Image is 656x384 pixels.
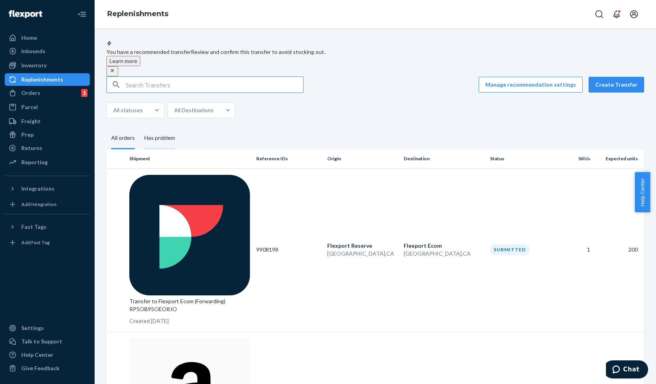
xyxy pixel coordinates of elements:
[5,115,90,128] a: Freight
[144,128,175,149] div: Has problem
[21,324,44,332] div: Settings
[101,3,175,26] ol: breadcrumbs
[106,66,118,76] button: close
[589,77,644,93] button: Create Transfer
[21,76,63,83] div: Replenishments
[126,77,303,93] input: Search Transfers
[5,73,90,86] a: Replenishments
[21,89,40,97] div: Orders
[401,149,487,168] th: Destination
[21,364,60,372] div: Give Feedback
[5,87,90,99] a: Orders1
[21,338,62,345] div: Talk to Support
[113,106,143,114] div: All statuses
[21,103,38,111] div: Parcel
[593,149,644,168] th: Expected units
[21,47,45,55] div: Inbounds
[21,223,47,231] div: Fast Tags
[5,335,90,348] button: Talk to Support
[21,351,53,359] div: Help Center
[107,9,168,18] a: Replenishments
[126,149,253,168] th: Shipment
[106,56,140,66] button: Learn more
[21,34,37,42] div: Home
[74,6,90,22] button: Close Navigation
[111,128,135,149] div: All orders
[129,317,250,325] p: Created [DATE]
[5,182,90,195] button: Integrations
[253,168,324,331] td: 9908198
[174,106,214,114] div: All Destinations
[593,168,644,331] td: 200
[21,185,54,193] div: Integrations
[487,149,558,168] th: Status
[404,250,484,258] p: [GEOGRAPHIC_DATA] , CA
[327,242,397,250] p: Flexport Reserve
[5,236,90,249] a: Add Fast Tag
[609,6,624,22] button: Open notifications
[5,59,90,72] a: Inventory
[129,297,250,313] p: Transfer to Flexport Ecom (Forwarding) RP5OB95OEO8JO
[5,101,90,113] a: Parcel
[81,89,88,97] div: 1
[5,142,90,154] a: Returns
[5,198,90,211] a: Add Integration
[191,48,325,55] span: Review and confirm this transfer to avoid stocking out.
[5,349,90,361] a: Help Center
[21,158,48,166] div: Reporting
[253,149,324,168] th: Reference IDs
[21,239,50,246] div: Add Fast Tag
[324,149,400,168] th: Origin
[21,117,41,125] div: Freight
[5,221,90,233] button: Fast Tags
[5,32,90,44] a: Home
[558,168,593,331] td: 1
[21,144,42,152] div: Returns
[490,244,529,255] div: Submitted
[21,131,34,139] div: Prep
[5,45,90,58] a: Inbounds
[479,77,583,93] button: Manage recommendation settings
[626,6,642,22] button: Open account menu
[5,128,90,141] a: Prep
[635,172,650,212] button: Help Center
[5,362,90,375] button: Give Feedback
[5,322,90,334] a: Settings
[106,48,191,55] span: You have a recommended transfer
[606,360,648,380] iframe: Opens a widget where you can chat to one of our agents
[591,6,607,22] button: Open Search Box
[9,10,42,18] img: Flexport logo
[558,149,593,168] th: SKUs
[327,250,397,258] p: [GEOGRAPHIC_DATA] , CA
[5,156,90,169] a: Reporting
[21,61,47,69] div: Inventory
[404,242,484,250] p: Flexport Ecom
[21,201,56,208] div: Add Integration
